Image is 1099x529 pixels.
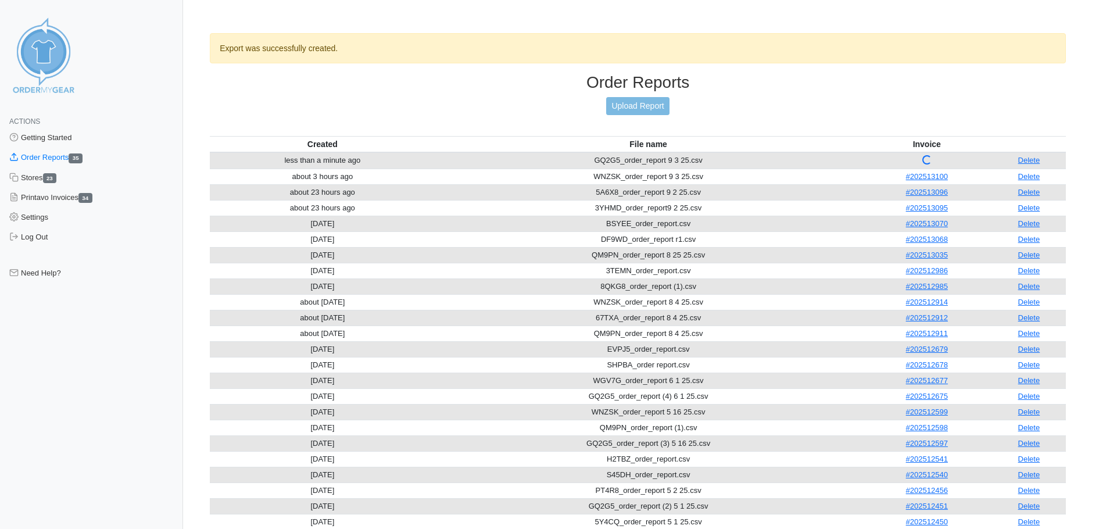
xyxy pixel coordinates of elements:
a: #202512912 [906,313,948,322]
td: about [DATE] [210,294,435,310]
td: [DATE] [210,341,435,357]
a: Delete [1018,188,1040,196]
td: [DATE] [210,231,435,247]
td: S45DH_order_report.csv [435,467,862,482]
td: WGV7G_order_report 6 1 25.csv [435,373,862,388]
td: 67TXA_order_report 8 4 25.csv [435,310,862,326]
td: 3TEMN_order_report.csv [435,263,862,278]
h3: Order Reports [210,73,1066,92]
td: QM9PN_order_report (1).csv [435,420,862,435]
td: QM9PN_order_report 8 4 25.csv [435,326,862,341]
td: PT4R8_order_report 5 2 25.csv [435,482,862,498]
td: about [DATE] [210,326,435,341]
a: #202512450 [906,517,948,526]
a: Delete [1018,203,1040,212]
a: Delete [1018,156,1040,165]
span: Actions [9,117,40,126]
a: #202513070 [906,219,948,228]
td: QM9PN_order_report 8 25 25.csv [435,247,862,263]
span: 34 [78,193,92,203]
td: DF9WD_order_report r1.csv [435,231,862,247]
a: #202512451 [906,502,948,510]
a: #202512597 [906,439,948,448]
a: #202512986 [906,266,948,275]
td: [DATE] [210,498,435,514]
a: Delete [1018,251,1040,259]
a: Delete [1018,517,1040,526]
a: #202513100 [906,172,948,181]
th: File name [435,136,862,152]
td: less than a minute ago [210,152,435,169]
a: Delete [1018,360,1040,369]
td: about 23 hours ago [210,200,435,216]
td: about 3 hours ago [210,169,435,184]
a: #202513096 [906,188,948,196]
a: Delete [1018,235,1040,244]
a: Delete [1018,423,1040,432]
a: #202512677 [906,376,948,385]
td: WNZSK_order_report 9 3 25.csv [435,169,862,184]
td: [DATE] [210,420,435,435]
td: GQ2G5_order_report (4) 6 1 25.csv [435,388,862,404]
a: Delete [1018,486,1040,495]
a: #202512456 [906,486,948,495]
a: Delete [1018,502,1040,510]
a: Delete [1018,455,1040,463]
td: H2TBZ_order_report.csv [435,451,862,467]
a: #202512914 [906,298,948,306]
a: #202513068 [906,235,948,244]
td: [DATE] [210,247,435,263]
td: [DATE] [210,263,435,278]
a: Delete [1018,439,1040,448]
td: [DATE] [210,216,435,231]
td: 8QKG8_order_report (1).csv [435,278,862,294]
a: Delete [1018,219,1040,228]
td: [DATE] [210,404,435,420]
td: EVPJ5_order_report.csv [435,341,862,357]
th: Created [210,136,435,152]
a: #202512679 [906,345,948,353]
a: Delete [1018,313,1040,322]
td: GQ2G5_order_report 9 3 25.csv [435,152,862,169]
span: 23 [43,173,57,183]
td: [DATE] [210,451,435,467]
td: WNZSK_order_report 8 4 25.csv [435,294,862,310]
a: #202513095 [906,203,948,212]
td: [DATE] [210,357,435,373]
td: GQ2G5_order_report (3) 5 16 25.csv [435,435,862,451]
a: #202512985 [906,282,948,291]
a: Delete [1018,282,1040,291]
span: 35 [69,153,83,163]
td: 3YHMD_order_report9 2 25.csv [435,200,862,216]
td: [DATE] [210,388,435,404]
td: [DATE] [210,278,435,294]
td: 5A6X8_order_report 9 2 25.csv [435,184,862,200]
td: [DATE] [210,435,435,451]
a: Upload Report [606,97,669,115]
td: SHPBA_order report.csv [435,357,862,373]
td: [DATE] [210,467,435,482]
a: #202512540 [906,470,948,479]
div: Export was successfully created. [210,33,1066,63]
a: #202512598 [906,423,948,432]
th: Invoice [862,136,992,152]
a: #202512599 [906,408,948,416]
a: Delete [1018,345,1040,353]
a: #202512675 [906,392,948,401]
a: Delete [1018,329,1040,338]
td: GQ2G5_order_report (2) 5 1 25.csv [435,498,862,514]
a: Delete [1018,408,1040,416]
a: #202512678 [906,360,948,369]
a: Delete [1018,172,1040,181]
a: #202513035 [906,251,948,259]
a: Delete [1018,266,1040,275]
a: Delete [1018,376,1040,385]
td: [DATE] [210,373,435,388]
a: Delete [1018,470,1040,479]
td: about [DATE] [210,310,435,326]
a: #202512911 [906,329,948,338]
a: #202512541 [906,455,948,463]
a: Delete [1018,298,1040,306]
td: BSYEE_order_report.csv [435,216,862,231]
td: [DATE] [210,482,435,498]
